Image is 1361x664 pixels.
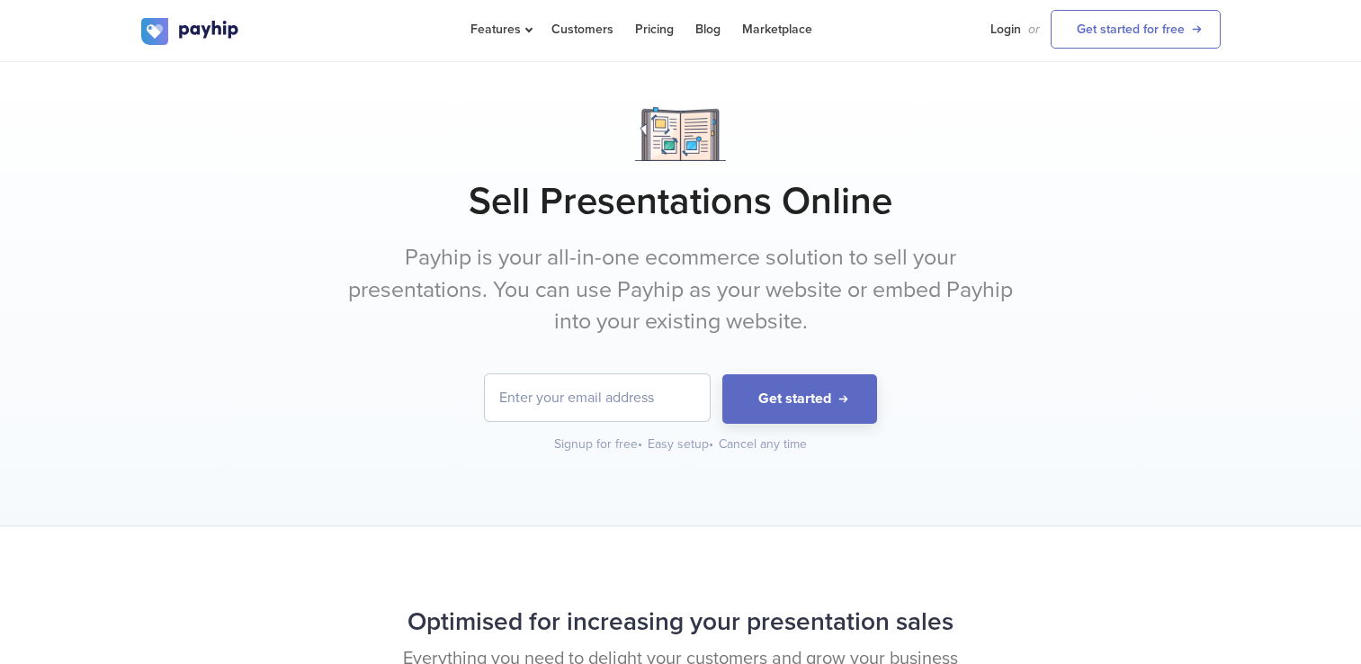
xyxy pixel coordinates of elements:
p: Payhip is your all-in-one ecommerce solution to sell your presentations. You can use Payhip as yo... [344,242,1018,338]
img: Notebook.png [635,107,726,161]
button: Get started [722,374,877,424]
h2: Optimised for increasing your presentation sales [141,598,1221,646]
img: logo.svg [141,18,240,45]
span: • [638,436,642,452]
span: Features [470,22,530,37]
div: Easy setup [648,435,715,453]
span: • [709,436,713,452]
a: Get started for free [1051,10,1221,49]
h1: Sell Presentations Online [141,179,1221,224]
div: Signup for free [554,435,644,453]
div: Cancel any time [719,435,807,453]
input: Enter your email address [485,374,710,421]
